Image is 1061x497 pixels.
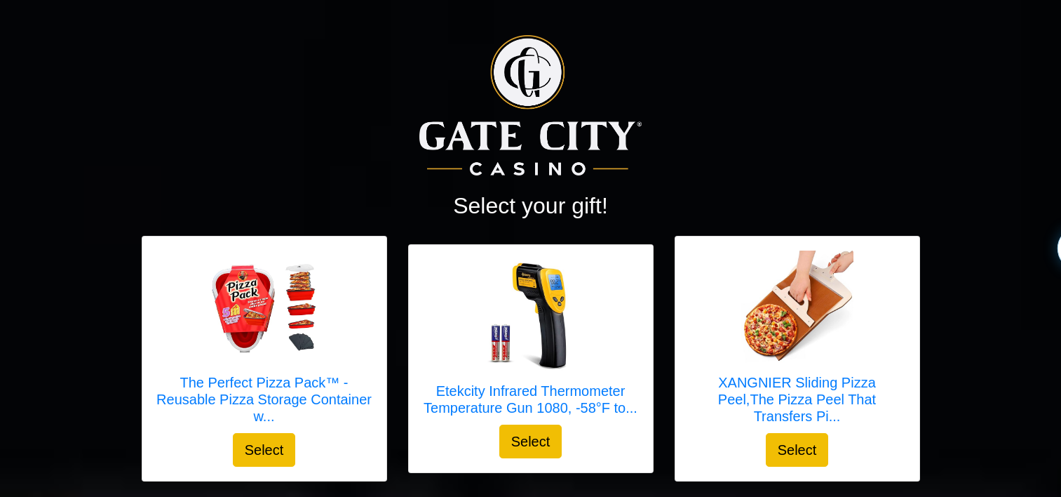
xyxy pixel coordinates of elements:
[142,192,920,219] h2: Select your gift!
[741,251,853,363] img: XANGNIER Sliding Pizza Peel,The Pizza Peel That Transfers Pizza Perfectly,Super Magic Peel Pizza,...
[766,433,829,467] button: Select
[156,251,372,433] a: The Perfect Pizza Pack™ - Reusable Pizza Storage Container with 5 Microwavable Serving Trays - BP...
[475,259,587,371] img: Etekcity Infrared Thermometer Temperature Gun 1080, -58°F to 1130°F for Meat Food Pizza Oven Grid...
[689,374,905,425] h5: XANGNIER Sliding Pizza Peel,The Pizza Peel That Transfers Pi...
[156,374,372,425] h5: The Perfect Pizza Pack™ - Reusable Pizza Storage Container w...
[208,258,320,357] img: The Perfect Pizza Pack™ - Reusable Pizza Storage Container with 5 Microwavable Serving Trays - BP...
[233,433,296,467] button: Select
[499,425,562,458] button: Select
[423,383,639,416] h5: Etekcity Infrared Thermometer Temperature Gun 1080, -58°F to...
[689,251,905,433] a: XANGNIER Sliding Pizza Peel,The Pizza Peel That Transfers Pizza Perfectly,Super Magic Peel Pizza,...
[423,259,639,425] a: Etekcity Infrared Thermometer Temperature Gun 1080, -58°F to 1130°F for Meat Food Pizza Oven Grid...
[419,35,641,175] img: Logo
